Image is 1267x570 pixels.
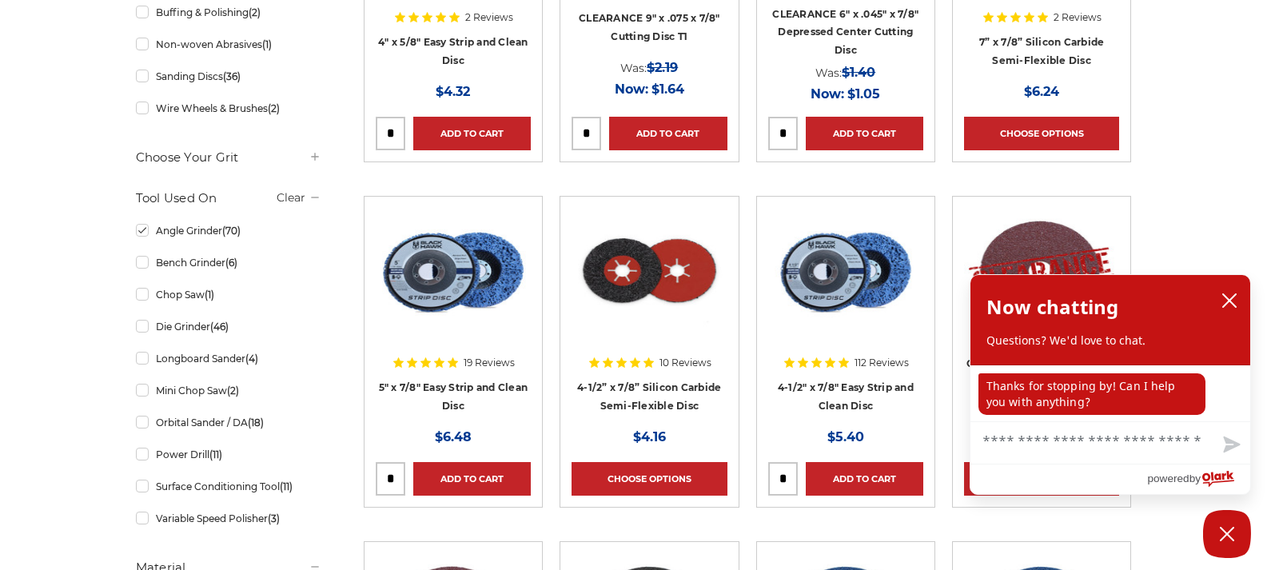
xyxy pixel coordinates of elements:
a: Clear [277,190,305,205]
div: chat [970,365,1250,421]
h5: Choose Your Grit [136,148,321,167]
span: $6.48 [435,429,472,444]
p: Questions? We'd love to chat. [986,333,1234,349]
span: Now: [615,82,648,97]
img: 4.5" x 7/8" Silicon Carbide Semi Flex Disc [572,208,727,336]
a: Add to Cart [806,462,923,496]
div: olark chatbox [970,274,1251,495]
span: (70) [222,225,241,237]
button: Close Chatbox [1203,510,1251,558]
a: Surface Conditioning Tool [136,472,321,500]
span: $2.19 [647,60,678,75]
a: Add to Cart [609,117,727,150]
div: Was: [964,402,1119,424]
a: Longboard Sander [136,345,321,373]
img: CLEARANCE 4-1/2" x 7/8" A/O Resin Fiber Sanding Disc [964,208,1119,336]
a: Orbital Sander / DA [136,409,321,436]
span: (18) [248,417,264,428]
a: Choose Options [572,462,727,496]
a: CLEARANCE 4-1/2" x 7/8" A/O Resin Fiber Sanding Disc [964,208,1119,413]
h2: Now chatting [986,291,1118,323]
a: blue clean and strip disc [376,208,531,413]
span: $4.16 [633,429,666,444]
a: Sanding Discs [136,62,321,90]
a: Add to Cart [806,117,923,150]
a: 4-1/2" x 7/8" Easy Strip and Clean Disc [768,208,923,413]
span: (2) [249,6,261,18]
span: (1) [262,38,272,50]
button: close chatbox [1217,289,1242,313]
a: Powered by Olark [1147,464,1250,494]
img: 4-1/2" x 7/8" Easy Strip and Clean Disc [768,208,923,336]
a: Choose Options [964,117,1119,150]
span: $5.40 [827,429,864,444]
a: Wire Wheels & Brushes [136,94,321,122]
img: blue clean and strip disc [376,208,531,336]
button: Send message [1210,427,1250,464]
span: $1.40 [842,65,875,80]
span: (3) [268,512,280,524]
span: (2) [227,385,239,397]
span: $6.24 [1024,84,1059,99]
span: (11) [209,448,222,460]
a: Add to Cart [413,462,531,496]
span: Now: [811,86,844,102]
span: by [1189,468,1201,488]
span: (46) [210,321,229,333]
a: Bench Grinder [136,249,321,277]
a: Power Drill [136,440,321,468]
span: (2) [268,102,280,114]
span: (11) [280,480,293,492]
a: Die Grinder [136,313,321,341]
a: 4.5" x 7/8" Silicon Carbide Semi Flex Disc [572,208,727,413]
span: $1.05 [847,86,880,102]
a: Angle Grinder [136,217,321,245]
a: Variable Speed Polisher [136,504,321,532]
span: $4.32 [436,84,470,99]
a: Chop Saw [136,281,321,309]
a: Mini Chop Saw [136,377,321,405]
p: Thanks for stopping by! Can I help you with anything? [978,373,1205,415]
span: (4) [245,353,258,365]
span: (6) [225,257,237,269]
h5: Tool Used On [136,189,321,208]
span: (1) [205,289,214,301]
a: Non-woven Abrasives [136,30,321,58]
div: Was: [768,62,923,83]
a: Choose Options [964,462,1119,496]
a: Add to Cart [413,117,531,150]
span: (36) [223,70,241,82]
span: powered [1147,468,1189,488]
span: $1.64 [651,82,684,97]
div: Was: [572,57,727,78]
